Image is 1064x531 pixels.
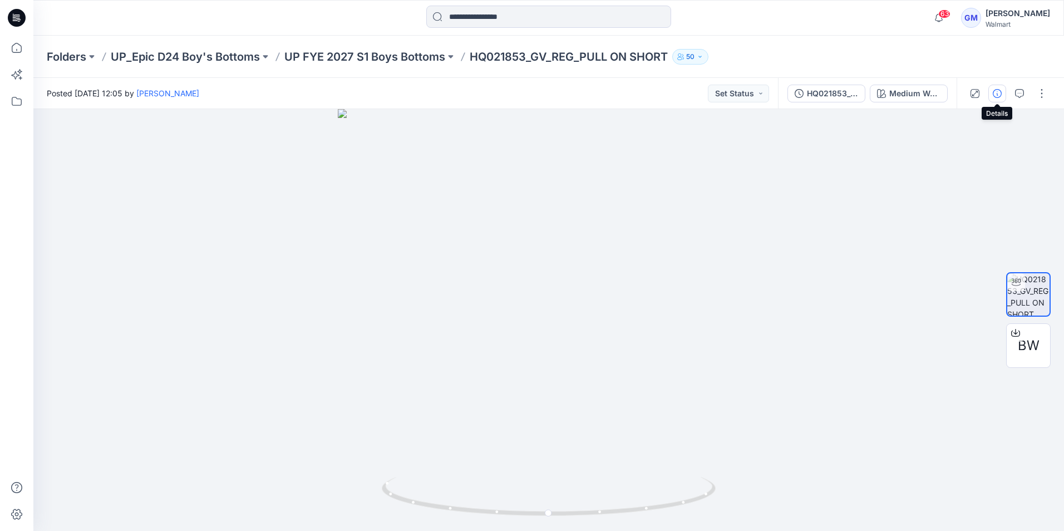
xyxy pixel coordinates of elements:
div: Walmart [986,20,1050,28]
p: HQ021853_GV_REG_PULL ON SHORT [470,49,668,65]
a: Folders [47,49,86,65]
span: 63 [938,9,950,18]
a: UP FYE 2027 S1 Boys Bottoms [284,49,445,65]
span: Posted [DATE] 12:05 by [47,87,199,99]
button: 50 [672,49,708,65]
p: 50 [686,51,694,63]
button: Details [988,85,1006,102]
div: Medium Wash [889,87,940,100]
div: HQ021853_GV_REG_PULL ON SHORT [807,87,858,100]
img: HQ021853_GV_REG_PULL ON SHORT [1007,273,1050,316]
div: [PERSON_NAME] [986,7,1050,20]
div: GM [961,8,981,28]
button: HQ021853_GV_REG_PULL ON SHORT [787,85,865,102]
a: UP_Epic D24 Boy's Bottoms [111,49,260,65]
button: Medium Wash [870,85,948,102]
a: [PERSON_NAME] [136,88,199,98]
span: BW [1018,336,1040,356]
